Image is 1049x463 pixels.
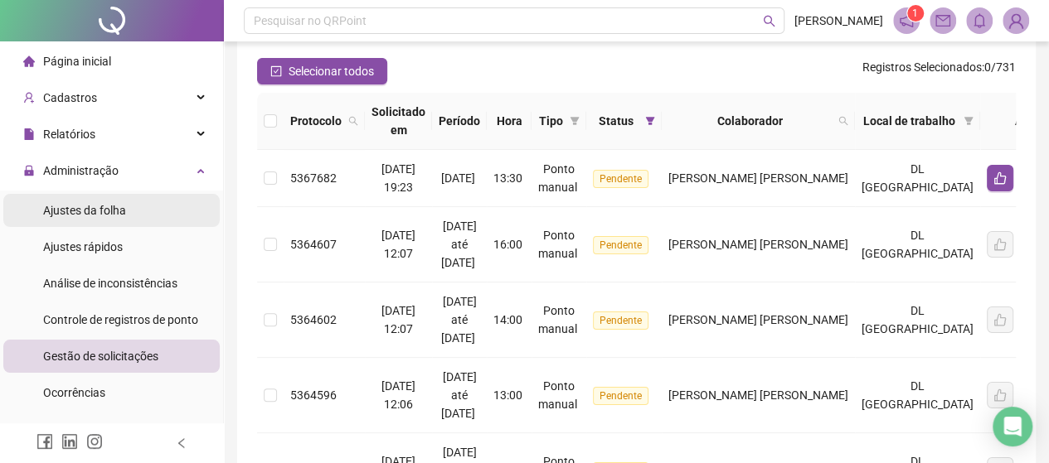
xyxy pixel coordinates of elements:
[964,116,974,126] span: filter
[538,112,563,130] span: Tipo
[345,109,362,133] span: search
[566,109,583,133] span: filter
[43,164,119,177] span: Administração
[290,171,337,185] span: 5367682
[993,407,1032,446] div: Open Intercom Messenger
[381,304,415,335] span: [DATE] 12:07
[855,207,980,282] td: DL [GEOGRAPHIC_DATA]
[290,112,342,130] span: Protocolo
[441,295,477,345] span: [DATE] até [DATE]
[668,112,832,130] span: Colaborador
[61,433,78,450] span: linkedin
[23,128,35,140] span: file
[441,219,477,269] span: [DATE] até [DATE]
[668,171,848,185] span: [PERSON_NAME] [PERSON_NAME]
[176,437,187,449] span: left
[43,313,198,326] span: Controle de registros de ponto
[538,304,577,335] span: Ponto manual
[907,5,924,22] sup: 1
[668,313,848,326] span: [PERSON_NAME] [PERSON_NAME]
[1003,8,1028,33] img: 85830
[862,112,957,130] span: Local de trabalho
[381,162,415,194] span: [DATE] 19:23
[993,171,1007,185] span: like
[43,91,97,104] span: Cadastros
[290,238,337,251] span: 5364607
[381,379,415,411] span: [DATE] 12:06
[862,58,1016,84] span: : 0 / 731
[835,109,852,133] span: search
[43,128,95,141] span: Relatórios
[43,204,126,217] span: Ajustes da folha
[43,277,177,290] span: Análise de inconsistências
[441,171,475,185] span: [DATE]
[381,229,415,260] span: [DATE] 12:07
[43,386,105,399] span: Ocorrências
[899,13,914,28] span: notification
[493,238,522,251] span: 16:00
[763,15,775,27] span: search
[23,165,35,176] span: lock
[270,65,282,77] span: check-square
[538,379,577,411] span: Ponto manual
[290,313,337,326] span: 5364602
[487,93,532,150] th: Hora
[23,92,35,104] span: user-add
[912,7,918,19] span: 1
[43,240,123,253] span: Ajustes rápidos
[290,388,337,402] span: 5364596
[36,433,53,450] span: facebook
[365,93,432,150] th: Solicitado em
[538,229,577,260] span: Ponto manual
[43,350,158,363] span: Gestão de solicitações
[935,13,950,28] span: mail
[348,116,358,126] span: search
[441,370,477,420] span: [DATE] até [DATE]
[432,93,487,150] th: Período
[593,311,648,330] span: Pendente
[862,60,982,74] span: Registros Selecionados
[960,109,977,133] span: filter
[538,162,577,194] span: Ponto manual
[972,13,987,28] span: bell
[23,55,35,67] span: home
[855,150,980,207] td: DL [GEOGRAPHIC_DATA]
[593,387,648,405] span: Pendente
[570,116,580,126] span: filter
[593,170,648,188] span: Pendente
[593,236,648,254] span: Pendente
[43,55,111,68] span: Página inicial
[257,58,387,84] button: Selecionar todos
[645,116,655,126] span: filter
[642,109,658,133] span: filter
[289,62,374,80] span: Selecionar todos
[43,422,132,436] span: Validar protocolo
[794,12,883,30] span: [PERSON_NAME]
[668,238,848,251] span: [PERSON_NAME] [PERSON_NAME]
[668,388,848,402] span: [PERSON_NAME] [PERSON_NAME]
[855,358,980,433] td: DL [GEOGRAPHIC_DATA]
[493,313,522,326] span: 14:00
[855,282,980,358] td: DL [GEOGRAPHIC_DATA]
[493,171,522,185] span: 13:30
[493,388,522,402] span: 13:00
[86,433,103,450] span: instagram
[593,112,639,130] span: Status
[838,116,848,126] span: search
